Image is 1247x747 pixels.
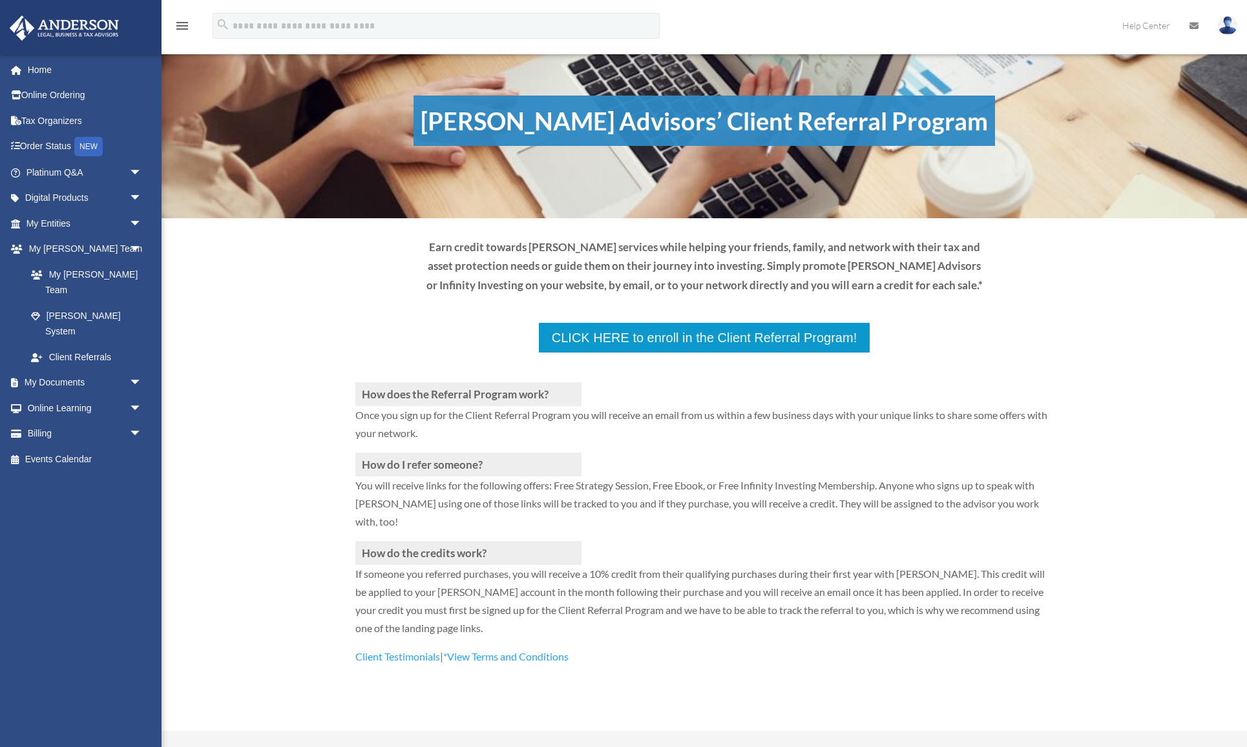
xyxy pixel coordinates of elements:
[1218,16,1237,35] img: User Pic
[9,159,162,185] a: Platinum Q&Aarrow_drop_down
[174,18,190,34] i: menu
[9,446,162,472] a: Events Calendar
[355,406,1053,453] p: Once you sign up for the Client Referral Program you will receive an email from us within a few b...
[355,650,440,669] a: Client Testimonials
[9,57,162,83] a: Home
[174,23,190,34] a: menu
[18,261,162,303] a: My [PERSON_NAME] Team
[9,185,162,211] a: Digital Productsarrow_drop_down
[9,395,162,421] a: Online Learningarrow_drop_down
[9,370,162,396] a: My Documentsarrow_drop_down
[9,210,162,236] a: My Entitiesarrow_drop_down
[9,108,162,134] a: Tax Organizers
[355,565,1053,648] p: If someone you referred purchases, you will receive a 10% credit from their qualifying purchases ...
[129,159,155,186] span: arrow_drop_down
[355,648,1053,666] p: |
[129,210,155,237] span: arrow_drop_down
[414,96,995,146] h1: [PERSON_NAME] Advisors’ Client Referral Program
[129,421,155,447] span: arrow_drop_down
[74,137,103,156] div: NEW
[355,541,582,565] h3: How do the credits work?
[538,322,871,354] a: CLICK HERE to enroll in the Client Referral Program!
[6,15,123,41] img: Anderson Advisors Platinum Portal
[9,421,162,447] a: Billingarrow_drop_down
[18,344,155,370] a: Client Referrals
[355,382,582,406] h3: How does the Referral Program work?
[216,17,230,32] i: search
[18,303,162,344] a: [PERSON_NAME] System
[355,476,1053,541] p: You will receive links for the following offers: Free Strategy Session, Free Ebook, or Free Infin...
[425,238,983,295] p: Earn credit towards [PERSON_NAME] services while helping your friends, family, and network with t...
[129,395,155,422] span: arrow_drop_down
[9,134,162,160] a: Order StatusNEW
[129,185,155,212] span: arrow_drop_down
[443,650,569,669] a: *View Terms and Conditions
[355,453,582,476] h3: How do I refer someone?
[9,83,162,108] a: Online Ordering
[129,236,155,263] span: arrow_drop_down
[9,236,162,262] a: My [PERSON_NAME] Teamarrow_drop_down
[129,370,155,396] span: arrow_drop_down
